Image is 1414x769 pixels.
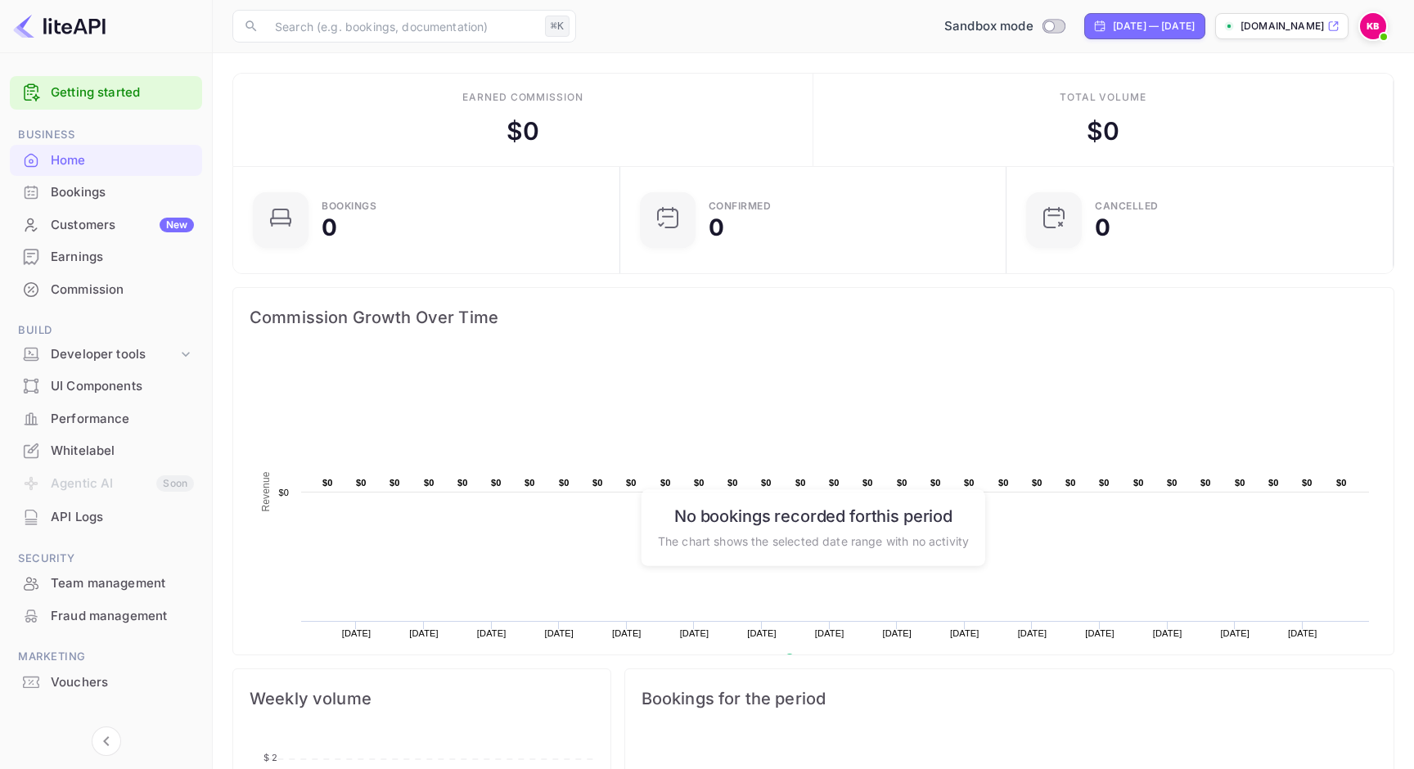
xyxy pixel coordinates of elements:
text: $0 [930,478,941,488]
text: $0 [1268,478,1279,488]
text: $0 [660,478,671,488]
p: [DOMAIN_NAME] [1241,19,1324,34]
a: Getting started [51,83,194,102]
a: Whitelabel [10,435,202,465]
div: Performance [10,403,202,435]
div: Fraud management [10,600,202,632]
text: $0 [592,478,603,488]
h6: No bookings recorded for this period [658,506,969,525]
div: Commission [10,274,202,306]
text: $0 [1302,478,1313,488]
span: Build [10,322,202,340]
text: $0 [1200,478,1211,488]
button: Collapse navigation [92,726,121,756]
div: Bookings [10,177,202,209]
a: Bookings [10,177,202,207]
div: Total volume [1060,90,1147,105]
span: Marketing [10,648,202,666]
text: [DATE] [1085,628,1115,638]
text: $0 [525,478,535,488]
text: $0 [862,478,873,488]
text: $0 [761,478,772,488]
text: $0 [897,478,907,488]
p: The chart shows the selected date range with no activity [658,532,969,549]
div: Confirmed [709,201,772,211]
div: $ 0 [507,113,539,150]
div: 0 [1095,216,1110,239]
text: [DATE] [950,628,979,638]
div: Earnings [10,241,202,273]
span: Bookings for the period [642,686,1377,712]
a: UI Components [10,371,202,401]
text: $0 [1336,478,1347,488]
a: Vouchers [10,667,202,697]
div: CustomersNew [10,209,202,241]
div: Vouchers [51,673,194,692]
span: Commission Growth Over Time [250,304,1377,331]
text: $0 [390,478,400,488]
div: Vouchers [10,667,202,699]
text: $0 [1133,478,1144,488]
text: [DATE] [1153,628,1182,638]
div: Commission [51,281,194,299]
text: $0 [491,478,502,488]
text: $0 [1235,478,1245,488]
div: Click to change the date range period [1084,13,1205,39]
text: [DATE] [1018,628,1047,638]
div: Earnings [51,248,194,267]
text: [DATE] [680,628,709,638]
text: $0 [964,478,975,488]
text: $0 [356,478,367,488]
div: API Logs [51,508,194,527]
text: [DATE] [342,628,372,638]
text: $0 [424,478,435,488]
text: [DATE] [1288,628,1317,638]
text: [DATE] [747,628,777,638]
div: Home [10,145,202,177]
div: API Logs [10,501,202,533]
div: CANCELLED [1095,201,1159,211]
span: Weekly volume [250,686,594,712]
span: Security [10,550,202,568]
text: $0 [1167,478,1178,488]
div: Team management [10,568,202,600]
text: $0 [795,478,806,488]
div: Developer tools [51,345,178,364]
div: UI Components [10,371,202,402]
text: [DATE] [815,628,844,638]
a: Performance [10,403,202,434]
text: $0 [998,478,1009,488]
a: Home [10,145,202,175]
div: $ 0 [1087,113,1119,150]
text: $0 [1065,478,1076,488]
text: $0 [278,488,289,497]
a: Earnings [10,241,202,272]
div: ⌘K [545,16,570,37]
input: Search (e.g. bookings, documentation) [265,10,538,43]
text: Revenue [800,654,842,665]
img: LiteAPI logo [13,13,106,39]
span: Business [10,126,202,144]
text: $0 [1099,478,1110,488]
text: [DATE] [409,628,439,638]
a: CustomersNew [10,209,202,240]
img: Kyle Bromont [1360,13,1386,39]
div: Customers [51,216,194,235]
div: Whitelabel [10,435,202,467]
text: $0 [626,478,637,488]
div: Developer tools [10,340,202,369]
text: [DATE] [477,628,507,638]
text: $0 [457,478,468,488]
div: Switch to Production mode [938,17,1071,36]
div: Earned commission [462,90,583,105]
a: API Logs [10,501,202,532]
div: Whitelabel [51,442,194,461]
text: $0 [559,478,570,488]
a: Commission [10,274,202,304]
text: [DATE] [1220,628,1250,638]
text: [DATE] [882,628,912,638]
text: $0 [829,478,840,488]
div: 0 [322,216,337,239]
div: New [160,218,194,232]
div: Team management [51,574,194,593]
